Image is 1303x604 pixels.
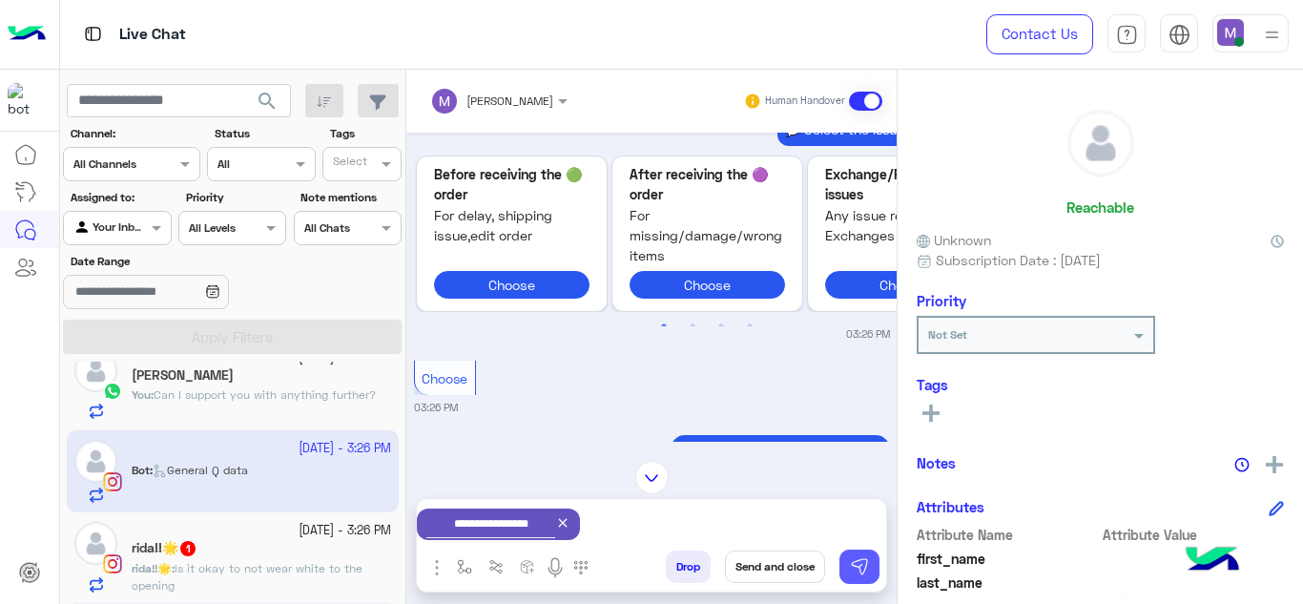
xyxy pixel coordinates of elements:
[1179,528,1246,594] img: hulul-logo.png
[466,94,553,108] span: [PERSON_NAME]
[917,376,1284,393] h6: Tags
[635,461,669,494] img: scroll
[71,189,169,206] label: Assigned to:
[712,317,731,336] button: 3 of 2
[300,189,399,206] label: Note mentions
[917,292,966,309] h6: Priority
[256,90,279,113] span: search
[132,561,172,575] span: rida!!🌟
[683,317,702,336] button: 2 of 2
[81,22,105,46] img: tab
[917,230,991,250] span: Unknown
[330,153,367,175] div: Select
[936,250,1101,270] span: Subscription Date : [DATE]
[434,164,589,205] p: 🟢 Before receiving the order
[119,22,186,48] p: Live Chat
[414,400,458,415] small: 03:26 PM
[740,317,759,336] button: 4 of 2
[186,189,284,206] label: Priority
[71,125,198,142] label: Channel:
[1266,456,1283,473] img: add
[103,382,122,401] img: WhatsApp
[986,14,1093,54] a: Contact Us
[512,551,544,582] button: create order
[1107,14,1146,54] a: tab
[434,271,589,299] button: Choose
[244,84,291,125] button: search
[481,551,512,582] button: Trigger scenario
[1068,111,1133,176] img: defaultAdmin.png
[917,549,1099,569] span: first_name
[544,556,567,579] img: send voice note
[74,349,117,392] img: defaultAdmin.png
[299,522,391,540] small: [DATE] - 3:26 PM
[630,205,785,266] span: For missing/damage/wrong items
[1103,525,1285,545] span: Attribute Value
[666,551,711,583] button: Drop
[449,551,481,582] button: select flow
[825,164,981,205] p: 🔄 Exchange/Return issues
[671,435,890,469] p: 9/10/2025, 3:26 PM
[825,205,981,246] span: Any issue related to Exchanges
[434,205,589,246] span: For delay, shipping issue,edit order
[1169,24,1190,46] img: tab
[520,559,535,574] img: create order
[850,557,869,576] img: send message
[654,317,673,336] button: 1 of 2
[74,522,117,565] img: defaultAdmin.png
[825,271,981,299] button: Choose
[132,387,154,402] b: :
[1116,24,1138,46] img: tab
[8,14,46,54] img: Logo
[1217,19,1244,46] img: userImage
[1234,457,1250,472] img: notes
[846,326,890,342] small: 03:26 PM
[917,573,1099,593] span: last_name
[765,94,845,109] small: Human Handover
[215,125,313,142] label: Status
[1260,23,1284,47] img: profile
[71,253,284,270] label: Date Range
[725,551,825,583] button: Send and close
[8,83,42,117] img: 317874714732967
[132,387,151,402] span: You
[330,125,400,142] label: Tags
[132,540,197,556] h5: rida!!🌟
[630,271,785,299] button: Choose
[422,370,467,386] span: Choose
[573,560,589,575] img: make a call
[132,367,234,384] h5: Farida Ghanem
[488,559,504,574] img: Trigger scenario
[457,559,472,574] img: select flow
[917,454,956,471] h6: Notes
[1066,198,1134,216] h6: Reachable
[180,541,196,556] span: 1
[63,320,402,354] button: Apply Filters
[154,387,376,402] span: Can I support you with anything further?
[425,556,448,579] img: send attachment
[917,498,984,515] h6: Attributes
[132,561,362,593] span: Is it okay to not wear white to the opening
[917,525,1099,545] span: Attribute Name
[132,561,175,575] b: :
[630,164,785,205] p: 🟣 After receiving the order
[103,554,122,573] img: Instagram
